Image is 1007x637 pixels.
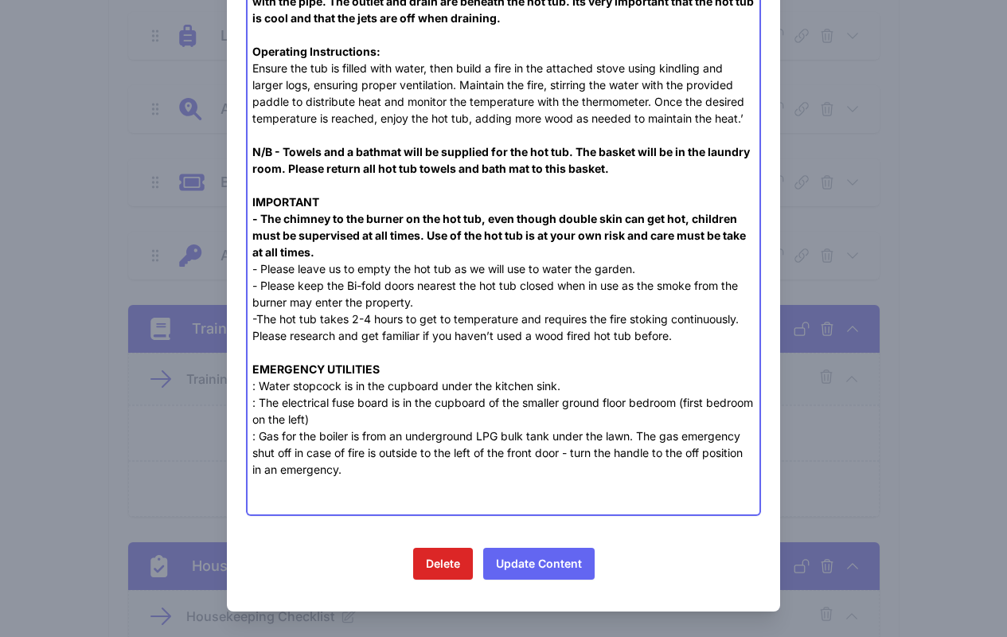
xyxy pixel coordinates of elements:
button: Update Content [483,548,595,580]
div: Ensure the tub is filled with water, then build a fire in the attached stove using kindling and l... [252,60,755,127]
div: : The electrical fuse board is in the cupboard of the smaller ground floor bedroom (first bedroom... [252,394,755,428]
div: - Please leave us to empty the hot tub as we will use to water the garden. - Please keep the Bi-f... [252,143,755,361]
strong: EMERGENCY UTILITIES [252,362,380,376]
div: : Gas for the boiler is from an underground LPG bulk tank under the lawn. The gas emergency shut ... [252,428,755,478]
strong: Operating Instructions: [252,45,381,58]
strong: IMPORTANT - The chimney to the burner on the hot tub, even though double skin can get hot, childr... [252,195,746,259]
div: : Water stopcock is in the cupboard under the kitchen sink. [252,377,755,394]
a: Delete [413,548,473,580]
strong: N/B - Towels and a bathmat will be supplied for the hot tub. The basket will be in the laundry ro... [252,145,750,175]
